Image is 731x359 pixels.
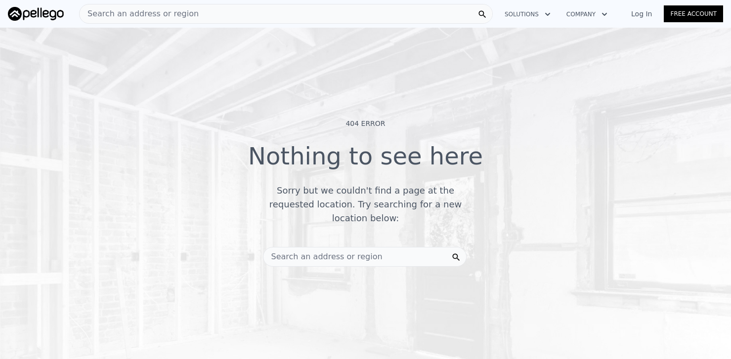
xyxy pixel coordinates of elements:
span: Search an address or region [263,251,383,263]
div: Sorry but we couldn't find a page at the requested location. Try searching for a new location below: [255,184,476,225]
span: Search an address or region [80,8,199,20]
a: Free Account [664,5,723,22]
button: Solutions [497,5,559,23]
div: 404 Error [345,119,385,128]
div: Nothing to see here [248,144,483,176]
button: Company [559,5,615,23]
img: Pellego [8,7,64,21]
a: Log In [619,9,664,19]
